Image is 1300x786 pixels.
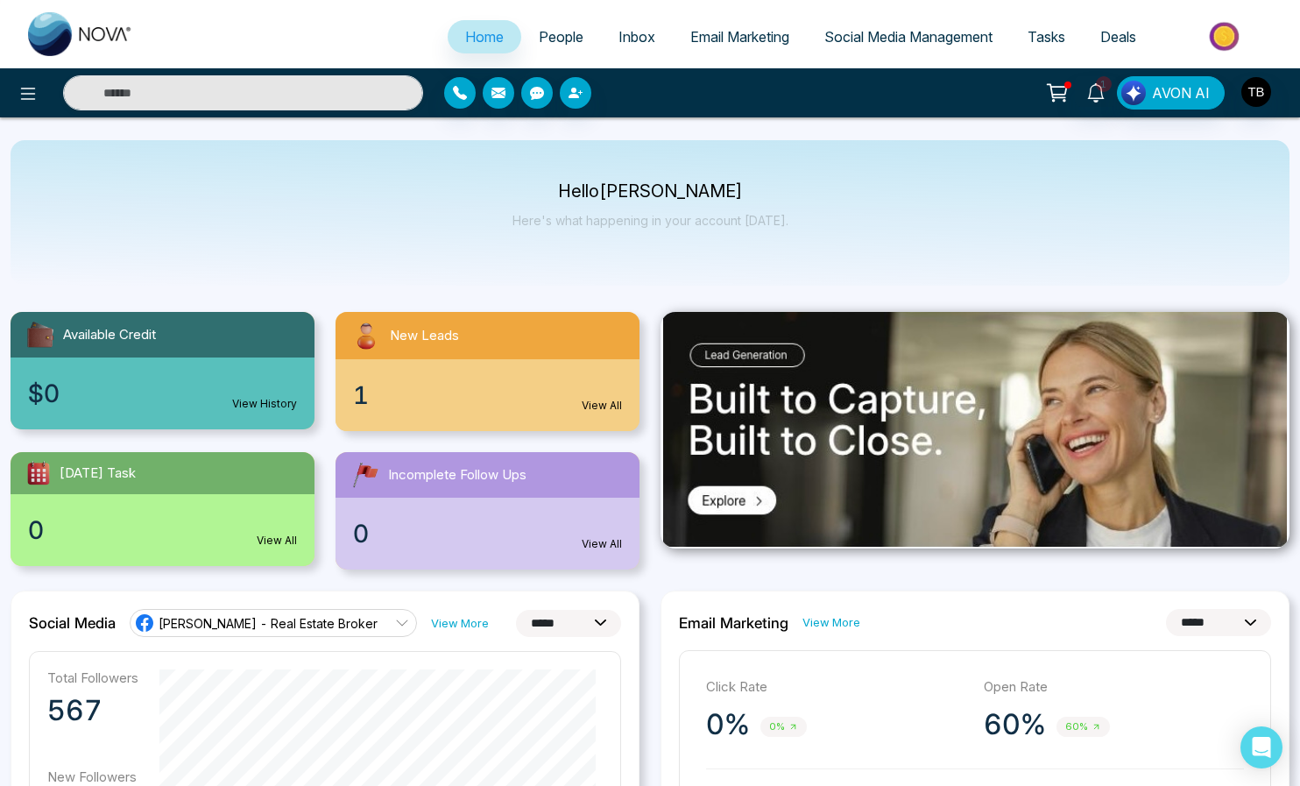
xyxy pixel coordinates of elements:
p: Total Followers [47,669,138,686]
a: View History [232,396,297,412]
span: Incomplete Follow Ups [388,465,526,485]
span: New Leads [390,326,459,346]
p: 0% [706,707,750,742]
img: . [663,312,1287,547]
span: Tasks [1028,28,1065,46]
a: View All [582,398,622,414]
img: Lead Flow [1121,81,1146,105]
a: View More [431,615,489,632]
span: 0 [28,512,44,549]
a: 1 [1075,76,1117,107]
img: todayTask.svg [25,459,53,487]
a: People [521,20,601,53]
p: 567 [47,693,138,728]
span: [PERSON_NAME] - Real Estate Broker [159,615,378,632]
a: Email Marketing [673,20,807,53]
p: Click Rate [706,677,966,697]
span: Deals [1100,28,1136,46]
a: New Leads1View All [325,312,650,431]
img: Nova CRM Logo [28,12,133,56]
p: Here's what happening in your account [DATE]. [512,213,788,228]
p: 60% [984,707,1046,742]
a: Deals [1083,20,1154,53]
p: Hello [PERSON_NAME] [512,184,788,199]
p: New Followers [47,768,138,785]
img: Market-place.gif [1162,17,1289,56]
img: availableCredit.svg [25,319,56,351]
a: View More [802,614,860,631]
a: Home [448,20,521,53]
a: Social Media Management [807,20,1010,53]
span: AVON AI [1152,82,1210,103]
p: Open Rate [984,677,1244,697]
span: Social Media Management [824,28,993,46]
span: 0% [760,717,807,737]
span: Home [465,28,504,46]
a: Tasks [1010,20,1083,53]
div: Open Intercom Messenger [1240,726,1282,768]
img: User Avatar [1241,77,1271,107]
span: 1 [1096,76,1112,92]
a: View All [257,533,297,549]
a: View All [582,536,622,552]
img: followUps.svg [350,459,381,491]
span: Email Marketing [690,28,789,46]
a: Incomplete Follow Ups0View All [325,452,650,570]
span: People [539,28,583,46]
span: Inbox [618,28,655,46]
a: Inbox [601,20,673,53]
h2: Email Marketing [679,614,788,632]
span: 1 [353,377,369,414]
span: $0 [28,375,60,412]
span: 0 [353,515,369,552]
h2: Social Media [29,614,116,632]
span: Available Credit [63,325,156,345]
span: [DATE] Task [60,464,136,484]
img: newLeads.svg [350,319,383,352]
span: 60% [1056,717,1110,737]
button: AVON AI [1117,76,1225,110]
